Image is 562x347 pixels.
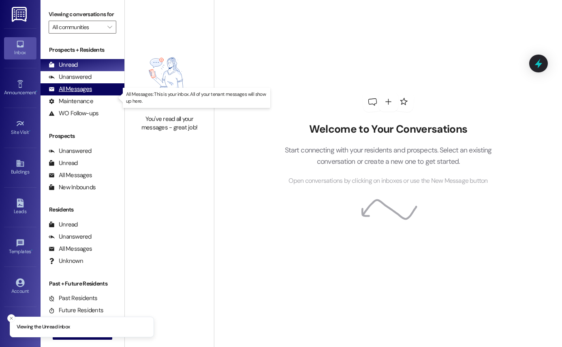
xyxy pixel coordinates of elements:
div: Prospects + Residents [41,46,124,54]
button: Close toast [7,314,15,322]
div: Unread [49,159,78,167]
div: Future Residents [49,306,103,315]
a: Site Visit • [4,117,36,139]
div: Prospects [41,132,124,140]
div: Residents [41,205,124,214]
div: You've read all your messages - great job! [134,115,205,132]
p: Start connecting with your residents and prospects. Select an existing conversation or create a n... [272,144,504,167]
a: Templates • [4,236,36,258]
img: empty-state [134,41,205,111]
span: • [31,248,32,253]
div: Past + Future Residents [41,279,124,288]
div: Unanswered [49,233,92,241]
div: All Messages [49,245,92,253]
span: • [29,128,30,134]
img: ResiDesk Logo [12,7,28,22]
div: Unread [49,220,78,229]
span: • [36,89,37,94]
div: WO Follow-ups [49,109,98,118]
a: Account [4,276,36,298]
div: Unanswered [49,73,92,81]
div: Unknown [49,257,83,265]
div: Unread [49,61,78,69]
a: Inbox [4,37,36,59]
p: All Messages: This is your inbox. All of your tenant messages will show up here. [126,91,267,105]
a: Buildings [4,157,36,178]
input: All communities [52,21,103,34]
div: All Messages [49,171,92,180]
div: Unanswered [49,147,92,155]
label: Viewing conversations for [49,8,116,21]
div: Past Residents [49,294,98,303]
div: All Messages [49,85,92,93]
p: Viewing the Unread inbox [17,324,70,331]
a: Support [4,315,36,337]
i:  [107,24,112,30]
div: Maintenance [49,97,93,106]
span: Open conversations by clicking on inboxes or use the New Message button [288,176,487,186]
h2: Welcome to Your Conversations [272,123,504,136]
a: Leads [4,196,36,218]
div: New Inbounds [49,183,96,192]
